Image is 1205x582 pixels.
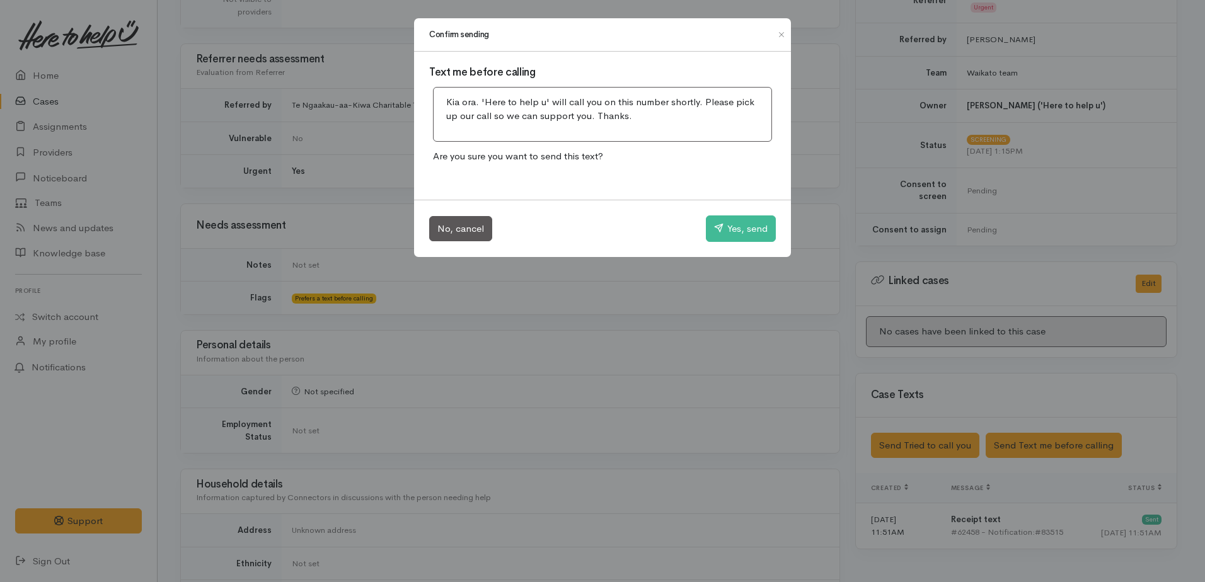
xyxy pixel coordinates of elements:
button: Yes, send [706,215,776,242]
button: No, cancel [429,216,492,242]
p: Kia ora. 'Here to help u' will call you on this number shortly. Please pick up our call so we can... [446,95,759,123]
p: Are you sure you want to send this text? [429,145,776,168]
h1: Confirm sending [429,28,489,41]
h3: Text me before calling [429,67,776,79]
button: Close [771,27,792,42]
